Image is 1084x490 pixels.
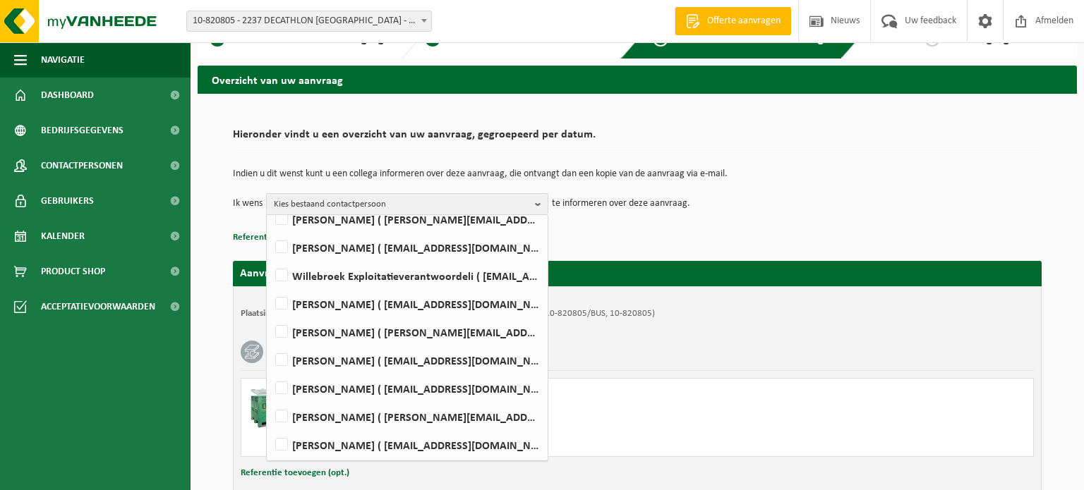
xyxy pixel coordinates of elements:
span: Product Shop [41,254,105,289]
label: [PERSON_NAME] ( [EMAIL_ADDRESS][DOMAIN_NAME] ) [272,378,541,399]
label: [PERSON_NAME] ( [PERSON_NAME][EMAIL_ADDRESS][DOMAIN_NAME] ) [272,321,541,343]
label: [PERSON_NAME] ( [PERSON_NAME][EMAIL_ADDRESS][DOMAIN_NAME] ) [272,209,541,230]
button: Referentie toevoegen (opt.) [241,464,349,482]
span: Contactpersonen [41,148,123,183]
label: Willebroek Exploitatieverantwoordeli ( [EMAIL_ADDRESS][DOMAIN_NAME] ) [272,265,541,286]
span: 10-820805 - 2237 DECATHLON OOSTENDE - OOSTENDE [187,11,431,31]
label: [PERSON_NAME] ( [EMAIL_ADDRESS][DOMAIN_NAME] ) [272,293,541,314]
p: Indien u dit wenst kunt u een collega informeren over deze aanvraag, die ontvangt dan een kopie v... [233,169,1042,179]
span: Offerte aanvragen [704,14,784,28]
img: PB-HB-1400-HPE-GN-11.png [248,386,287,428]
button: Kies bestaand contactpersoon [266,193,548,214]
strong: Plaatsingsadres: [241,309,302,318]
span: Bedrijfsgegevens [41,113,124,148]
h2: Hieronder vindt u een overzicht van uw aanvraag, gegroepeerd per datum. [233,129,1042,148]
span: 10-820805 - 2237 DECATHLON OOSTENDE - OOSTENDE [186,11,432,32]
span: Navigatie [41,42,85,78]
h2: Overzicht van uw aanvraag [198,66,1077,93]
span: Gebruikers [41,183,94,219]
label: [PERSON_NAME] ( [EMAIL_ADDRESS][DOMAIN_NAME] ) [272,434,541,455]
span: Dashboard [41,78,94,113]
p: te informeren over deze aanvraag. [552,193,690,214]
span: Kalender [41,219,85,254]
span: Acceptatievoorwaarden [41,289,155,324]
label: [PERSON_NAME] ( [EMAIL_ADDRESS][DOMAIN_NAME] ) [272,237,541,258]
a: Offerte aanvragen [675,7,791,35]
label: [PERSON_NAME] ( [EMAIL_ADDRESS][DOMAIN_NAME] ) [272,350,541,371]
p: Ik wens [233,193,263,214]
span: Kies bestaand contactpersoon [274,194,529,215]
strong: Aanvraag voor [DATE] [240,268,346,279]
button: Referentie toevoegen (opt.) [233,228,342,247]
label: [PERSON_NAME] ( [PERSON_NAME][EMAIL_ADDRESS][DOMAIN_NAME] ) [272,406,541,427]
